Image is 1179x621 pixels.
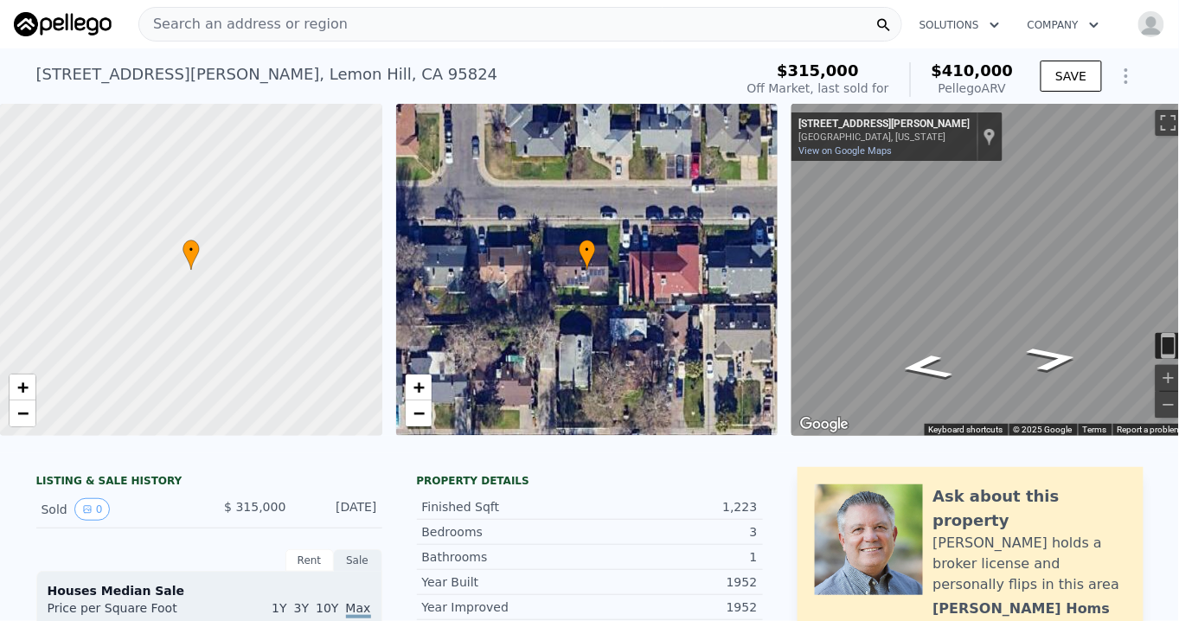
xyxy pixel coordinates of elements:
div: Bedrooms [422,523,590,541]
span: − [413,402,424,424]
div: Sale [334,549,382,572]
span: $315,000 [777,61,859,80]
div: 1952 [590,599,758,616]
img: Google [796,413,853,436]
div: Rent [285,549,334,572]
button: View historical data [74,498,111,521]
a: Open this area in Google Maps (opens a new window) [796,413,853,436]
div: 3 [590,523,758,541]
a: Zoom in [10,375,35,400]
div: [DATE] [300,498,377,521]
span: • [183,242,200,258]
button: Keyboard shortcuts [929,424,1003,436]
a: Zoom out [10,400,35,426]
span: Search an address or region [139,14,348,35]
div: Ask about this property [933,484,1126,533]
div: Bathrooms [422,548,590,566]
span: + [413,376,424,398]
a: Zoom out [406,400,432,426]
div: LISTING & SALE HISTORY [36,474,382,491]
a: Zoom in [406,375,432,400]
div: [STREET_ADDRESS][PERSON_NAME] [798,118,970,131]
div: [GEOGRAPHIC_DATA], [US_STATE] [798,131,970,143]
img: avatar [1137,10,1165,38]
div: [PERSON_NAME] holds a broker license and personally flips in this area [933,533,1126,595]
div: Year Built [422,573,590,591]
span: Max [346,601,371,618]
path: Go West, Santa Monica Ave [1004,340,1102,377]
span: © 2025 Google [1014,425,1073,434]
div: Houses Median Sale [48,582,371,599]
div: Property details [417,474,763,488]
span: − [17,402,29,424]
span: $410,000 [932,61,1014,80]
a: Show location on map [984,127,996,146]
div: 1952 [590,573,758,591]
div: Year Improved [422,599,590,616]
button: Company [1014,10,1113,41]
span: 3Y [294,601,309,615]
span: • [579,242,596,258]
div: • [183,240,200,270]
div: 1,223 [590,498,758,515]
div: Sold [42,498,195,521]
button: SAVE [1041,61,1101,92]
div: Finished Sqft [422,498,590,515]
span: $ 315,000 [224,500,285,514]
div: 1 [590,548,758,566]
span: 10Y [316,601,338,615]
span: 1Y [272,601,286,615]
a: View on Google Maps [798,145,892,157]
div: Pellego ARV [932,80,1014,97]
div: • [579,240,596,270]
path: Go East, Santa Monica Ave [877,349,975,386]
div: [PERSON_NAME] Homs [933,599,1111,619]
div: Off Market, last sold for [747,80,889,97]
span: + [17,376,29,398]
img: Pellego [14,12,112,36]
button: Show Options [1109,59,1144,93]
button: Solutions [906,10,1014,41]
a: Terms (opens in new tab) [1083,425,1107,434]
div: [STREET_ADDRESS][PERSON_NAME] , Lemon Hill , CA 95824 [36,62,498,86]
